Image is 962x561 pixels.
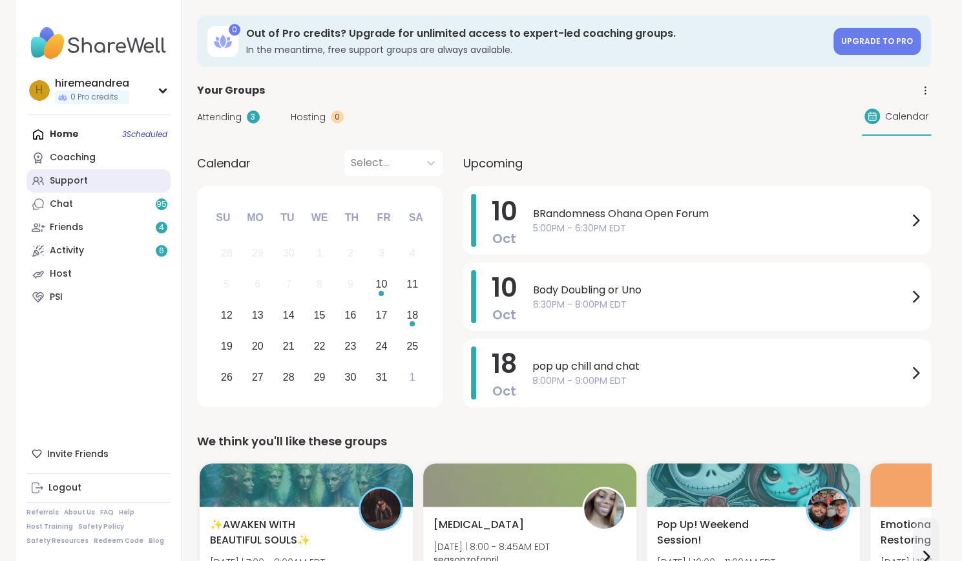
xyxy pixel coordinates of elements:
[221,337,233,355] div: 19
[492,306,516,324] span: Oct
[78,522,124,531] a: Safety Policy
[26,169,171,193] a: Support
[221,368,233,386] div: 26
[283,244,295,262] div: 30
[197,83,265,98] span: Your Groups
[275,332,302,360] div: Choose Tuesday, October 21st, 2025
[252,337,264,355] div: 20
[337,302,364,330] div: Choose Thursday, October 16th, 2025
[224,275,229,293] div: 5
[197,111,242,124] span: Attending
[492,382,516,400] span: Oct
[244,332,271,360] div: Choose Monday, October 20th, 2025
[156,199,167,210] span: 95
[286,275,291,293] div: 7
[492,193,518,229] span: 10
[317,244,322,262] div: 1
[368,332,395,360] div: Choose Friday, October 24th, 2025
[221,244,233,262] div: 28
[399,271,426,299] div: Choose Saturday, October 11th, 2025
[26,286,171,309] a: PSI
[314,337,326,355] div: 22
[368,240,395,268] div: Not available Friday, October 3rd, 2025
[434,540,550,553] span: [DATE] | 8:00 - 8:45AM EDT
[406,275,418,293] div: 11
[213,332,241,360] div: Choose Sunday, October 19th, 2025
[50,151,96,164] div: Coaching
[213,240,241,268] div: Not available Sunday, September 28th, 2025
[283,368,295,386] div: 28
[50,221,83,234] div: Friends
[244,363,271,391] div: Choose Monday, October 27th, 2025
[275,240,302,268] div: Not available Tuesday, September 30th, 2025
[291,111,326,124] span: Hosting
[306,271,333,299] div: Not available Wednesday, October 8th, 2025
[159,246,164,257] span: 6
[348,275,353,293] div: 9
[213,302,241,330] div: Choose Sunday, October 12th, 2025
[375,368,387,386] div: 31
[283,337,295,355] div: 21
[492,229,516,248] span: Oct
[50,198,73,211] div: Chat
[273,204,302,232] div: Tu
[375,306,387,324] div: 17
[306,302,333,330] div: Choose Wednesday, October 15th, 2025
[55,76,129,90] div: hiremeandrea
[26,262,171,286] a: Host
[255,275,260,293] div: 6
[317,275,322,293] div: 8
[399,332,426,360] div: Choose Saturday, October 25th, 2025
[50,268,72,280] div: Host
[119,508,134,517] a: Help
[252,244,264,262] div: 29
[657,517,791,548] span: Pop Up! Weekend Session!
[361,489,401,529] img: lyssa
[26,21,171,66] img: ShareWell Nav Logo
[306,363,333,391] div: Choose Wednesday, October 29th, 2025
[197,154,251,172] span: Calendar
[211,238,428,392] div: month 2025-10
[314,306,326,324] div: 15
[410,368,415,386] div: 1
[229,24,240,36] div: 0
[368,271,395,299] div: Choose Friday, October 10th, 2025
[533,298,908,312] span: 6:30PM - 8:00PM EDT
[808,489,848,529] img: Dom_F
[50,244,84,257] div: Activity
[50,175,88,187] div: Support
[246,26,826,41] h3: Out of Pro credits? Upgrade for unlimited access to expert-led coaching groups.
[26,239,171,262] a: Activity6
[337,271,364,299] div: Not available Thursday, October 9th, 2025
[275,302,302,330] div: Choose Tuesday, October 14th, 2025
[841,36,913,47] span: Upgrade to Pro
[94,536,143,545] a: Redeem Code
[244,302,271,330] div: Choose Monday, October 13th, 2025
[197,432,931,450] div: We think you'll like these groups
[368,302,395,330] div: Choose Friday, October 17th, 2025
[492,270,518,306] span: 10
[492,346,517,382] span: 18
[533,222,908,235] span: 5:00PM - 6:30PM EDT
[345,337,357,355] div: 23
[159,222,164,233] span: 4
[252,368,264,386] div: 27
[306,332,333,360] div: Choose Wednesday, October 22nd, 2025
[241,204,269,232] div: Mo
[584,489,624,529] img: seasonzofapril
[434,517,524,533] span: [MEDICAL_DATA]
[275,363,302,391] div: Choose Tuesday, October 28th, 2025
[375,337,387,355] div: 24
[26,536,89,545] a: Safety Resources
[305,204,333,232] div: We
[348,244,353,262] div: 2
[401,204,430,232] div: Sa
[26,522,73,531] a: Host Training
[252,306,264,324] div: 13
[532,359,908,374] span: pop up chill and chat
[244,271,271,299] div: Not available Monday, October 6th, 2025
[26,146,171,169] a: Coaching
[337,363,364,391] div: Choose Thursday, October 30th, 2025
[247,111,260,123] div: 3
[275,271,302,299] div: Not available Tuesday, October 7th, 2025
